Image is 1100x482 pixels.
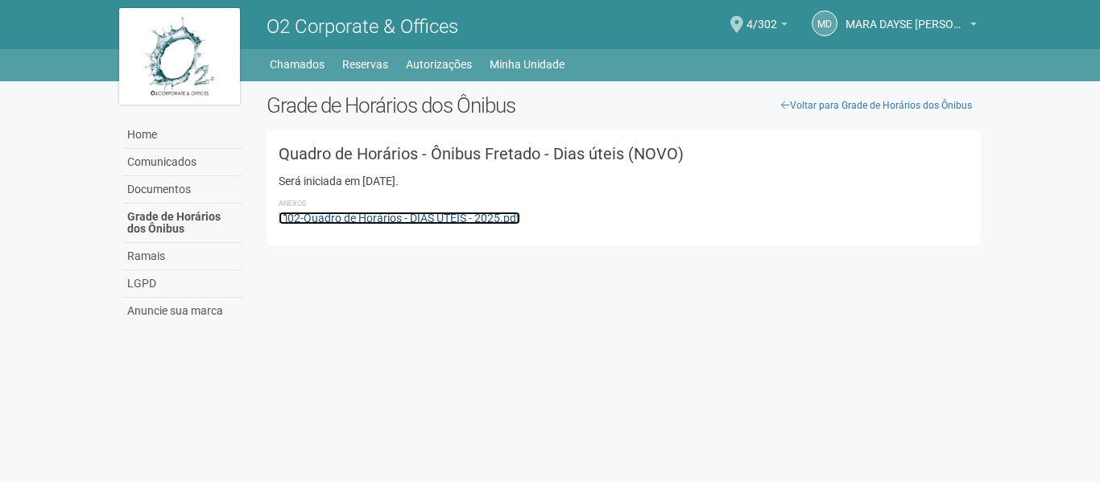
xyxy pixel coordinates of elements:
[812,10,837,36] a: MD
[267,93,981,117] h2: Grade de Horários dos Ônibus
[342,53,388,76] a: Reservas
[119,8,240,105] img: logo.jpg
[279,196,969,211] li: Anexos
[123,243,242,270] a: Ramais
[846,2,966,31] span: MARA DAYSE MACIEL ARAGAO
[279,146,969,162] h3: Quadro de Horários - Ônibus Fretado - Dias úteis (NOVO)
[746,20,788,33] a: 4/302
[123,176,242,204] a: Documentos
[123,204,242,243] a: Grade de Horários dos Ônibus
[270,53,325,76] a: Chamados
[123,149,242,176] a: Comunicados
[123,270,242,298] a: LGPD
[772,93,981,117] a: Voltar para Grade de Horários dos Ônibus
[846,20,977,33] a: MARA DAYSE [PERSON_NAME]
[267,15,458,38] span: O2 Corporate & Offices
[123,298,242,324] a: Anuncie sua marca
[123,122,242,149] a: Home
[490,53,564,76] a: Minha Unidade
[279,212,520,225] a: 02-Quadro de Horários - DIAS ÚTEIS - 2025.pdf
[406,53,472,76] a: Autorizações
[279,174,969,188] div: Será iniciada em [DATE].
[746,2,777,31] span: 4/302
